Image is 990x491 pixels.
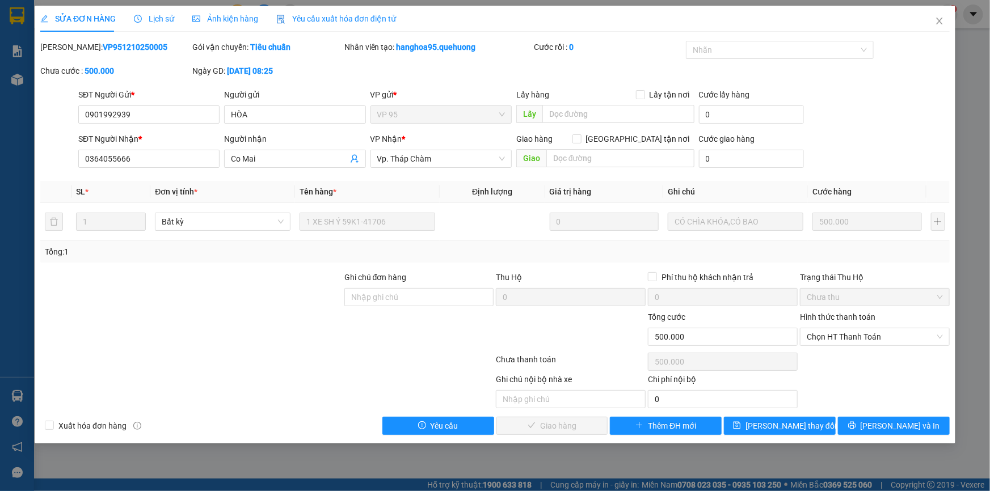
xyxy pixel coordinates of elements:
span: Giá trị hàng [550,187,592,196]
div: Chưa cước : [40,65,190,77]
label: Ghi chú đơn hàng [344,273,407,282]
span: Yêu cầu xuất hóa đơn điện tử [276,14,396,23]
img: icon [276,15,285,24]
button: delete [45,213,63,231]
div: Cước rồi : [534,41,684,53]
span: Lấy tận nơi [645,88,694,101]
b: hanghoa95.quehuong [397,43,476,52]
b: An Anh Limousine [14,73,62,126]
span: close [935,16,944,26]
input: Cước lấy hàng [699,105,804,124]
div: Trạng thái Thu Hộ [800,271,950,283]
span: Yêu cầu [431,420,458,432]
div: Gói vận chuyển: [192,41,342,53]
input: Ghi Chú [668,213,803,231]
span: Chọn HT Thanh Toán [807,328,943,345]
button: plus [931,213,945,231]
input: 0 [550,213,659,231]
span: Thu Hộ [496,273,522,282]
span: Tổng cước [648,312,685,321]
b: Tiêu chuẩn [250,43,290,52]
div: Người nhận [224,133,365,145]
span: save [733,421,741,430]
input: Nhập ghi chú [496,390,646,408]
span: Tên hàng [300,187,336,196]
button: save[PERSON_NAME] thay đổi [724,417,836,435]
span: exclamation-circle [418,421,426,430]
div: [PERSON_NAME]: [40,41,190,53]
b: VP951210250005 [103,43,167,52]
div: Nhân viên tạo: [344,41,532,53]
b: 500.000 [85,66,114,75]
span: Lịch sử [134,14,174,23]
th: Ghi chú [663,181,808,203]
span: picture [192,15,200,23]
span: printer [848,421,856,430]
span: plus [635,421,643,430]
span: Định lượng [472,187,512,196]
input: Ghi chú đơn hàng [344,288,494,306]
div: VP gửi [370,88,512,101]
button: plusThêm ĐH mới [610,417,722,435]
span: [PERSON_NAME] và In [861,420,940,432]
span: [PERSON_NAME] thay đổi [745,420,836,432]
span: Giao [516,149,546,167]
span: Bất kỳ [162,213,284,230]
span: SL [76,187,85,196]
span: Giao hàng [516,134,553,143]
label: Hình thức thanh toán [800,312,875,321]
div: Chưa thanh toán [495,353,647,373]
span: info-circle [133,422,141,430]
label: Cước giao hàng [699,134,755,143]
span: Lấy [516,105,542,123]
b: Biên nhận gởi hàng hóa [73,16,109,109]
span: Xuất hóa đơn hàng [54,420,131,432]
span: [GEOGRAPHIC_DATA] tận nơi [582,133,694,145]
input: 0 [812,213,922,231]
label: Cước lấy hàng [699,90,750,99]
button: printer[PERSON_NAME] và In [838,417,950,435]
span: user-add [350,154,359,163]
span: Thêm ĐH mới [648,420,696,432]
input: Cước giao hàng [699,150,804,168]
button: exclamation-circleYêu cầu [382,417,494,435]
span: VP Nhận [370,134,402,143]
span: VP 95 [377,106,505,123]
input: Dọc đường [542,105,694,123]
button: Close [924,6,955,37]
span: Cước hàng [812,187,852,196]
span: Vp. Tháp Chàm [377,150,505,167]
span: clock-circle [134,15,142,23]
div: Tổng: 1 [45,246,382,258]
div: SĐT Người Nhận [78,133,220,145]
div: SĐT Người Gửi [78,88,220,101]
span: Đơn vị tính [155,187,197,196]
span: edit [40,15,48,23]
b: 0 [569,43,574,52]
input: Dọc đường [546,149,694,167]
span: Chưa thu [807,289,943,306]
div: Người gửi [224,88,365,101]
div: Ngày GD: [192,65,342,77]
span: Ảnh kiện hàng [192,14,258,23]
span: Phí thu hộ khách nhận trả [657,271,758,283]
input: VD: Bàn, Ghế [300,213,435,231]
div: Ghi chú nội bộ nhà xe [496,373,646,390]
b: [DATE] 08:25 [227,66,273,75]
span: SỬA ĐƠN HÀNG [40,14,116,23]
div: Chi phí nội bộ [648,373,798,390]
span: Lấy hàng [516,90,549,99]
button: checkGiao hàng [496,417,608,435]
